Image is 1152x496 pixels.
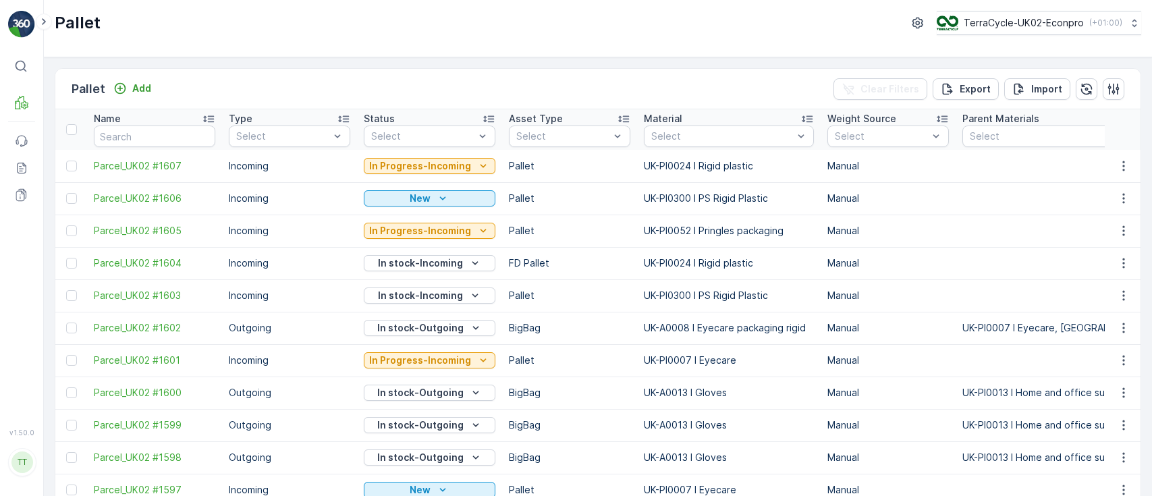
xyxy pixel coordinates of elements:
[502,312,637,344] td: BigBag
[94,159,215,173] span: Parcel_UK02 #1607
[821,150,956,182] td: Manual
[94,112,121,126] p: Name
[364,385,495,401] button: In stock-Outgoing
[364,158,495,174] button: In Progress-Incoming
[222,441,357,474] td: Outgoing
[637,279,821,312] td: UK-PI0300 I PS Rigid Plastic
[637,409,821,441] td: UK-A0013 I Gloves
[364,223,495,239] button: In Progress-Incoming
[502,377,637,409] td: BigBag
[66,290,77,301] div: Toggle Row Selected
[962,112,1039,126] p: Parent Materials
[8,429,35,437] span: v 1.50.0
[11,451,33,473] div: TT
[377,451,464,464] p: In stock-Outgoing
[821,312,956,344] td: Manual
[369,159,471,173] p: In Progress-Incoming
[222,150,357,182] td: Incoming
[371,130,474,143] p: Select
[72,80,105,99] p: Pallet
[55,12,101,34] p: Pallet
[222,312,357,344] td: Outgoing
[377,321,464,335] p: In stock-Outgoing
[132,82,151,95] p: Add
[821,247,956,279] td: Manual
[637,312,821,344] td: UK-A0008 I Eyecare packaging rigid
[66,452,77,463] div: Toggle Row Selected
[66,161,77,171] div: Toggle Row Selected
[8,439,35,485] button: TT
[66,193,77,204] div: Toggle Row Selected
[821,279,956,312] td: Manual
[835,130,928,143] p: Select
[637,182,821,215] td: UK-PI0300 I PS Rigid Plastic
[222,182,357,215] td: Incoming
[960,82,991,96] p: Export
[378,289,463,302] p: In stock-Incoming
[821,441,956,474] td: Manual
[236,130,329,143] p: Select
[502,279,637,312] td: Pallet
[964,16,1084,30] p: TerraCycle-UK02-Econpro
[821,215,956,247] td: Manual
[66,485,77,495] div: Toggle Row Selected
[937,16,958,30] img: terracycle_logo_wKaHoWT.png
[94,289,215,302] span: Parcel_UK02 #1603
[377,386,464,399] p: In stock-Outgoing
[94,354,215,367] span: Parcel_UK02 #1601
[66,258,77,269] div: Toggle Row Selected
[821,182,956,215] td: Manual
[364,417,495,433] button: In stock-Outgoing
[833,78,927,100] button: Clear Filters
[364,255,495,271] button: In stock-Incoming
[66,225,77,236] div: Toggle Row Selected
[637,441,821,474] td: UK-A0013 I Gloves
[637,150,821,182] td: UK-PI0024 I Rigid plastic
[222,215,357,247] td: Incoming
[860,82,919,96] p: Clear Filters
[937,11,1141,35] button: TerraCycle-UK02-Econpro(+01:00)
[364,112,395,126] p: Status
[94,418,215,432] a: Parcel_UK02 #1599
[502,182,637,215] td: Pallet
[94,192,215,205] span: Parcel_UK02 #1606
[637,215,821,247] td: UK-PI0052 I Pringles packaging
[108,80,157,97] button: Add
[509,112,563,126] p: Asset Type
[364,320,495,336] button: In stock-Outgoing
[364,449,495,466] button: In stock-Outgoing
[502,247,637,279] td: FD Pallet
[222,247,357,279] td: Incoming
[66,355,77,366] div: Toggle Row Selected
[94,224,215,238] a: Parcel_UK02 #1605
[94,256,215,270] a: Parcel_UK02 #1604
[410,192,431,205] p: New
[378,256,463,270] p: In stock-Incoming
[222,279,357,312] td: Incoming
[502,215,637,247] td: Pallet
[502,441,637,474] td: BigBag
[229,112,252,126] p: Type
[369,354,471,367] p: In Progress-Incoming
[1031,82,1062,96] p: Import
[637,344,821,377] td: UK-PI0007 I Eyecare
[94,126,215,147] input: Search
[821,409,956,441] td: Manual
[94,386,215,399] a: Parcel_UK02 #1600
[94,321,215,335] span: Parcel_UK02 #1602
[369,224,471,238] p: In Progress-Incoming
[66,387,77,398] div: Toggle Row Selected
[644,112,682,126] p: Material
[637,247,821,279] td: UK-PI0024 I Rigid plastic
[8,11,35,38] img: logo
[637,377,821,409] td: UK-A0013 I Gloves
[94,451,215,464] a: Parcel_UK02 #1598
[821,377,956,409] td: Manual
[651,130,793,143] p: Select
[502,150,637,182] td: Pallet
